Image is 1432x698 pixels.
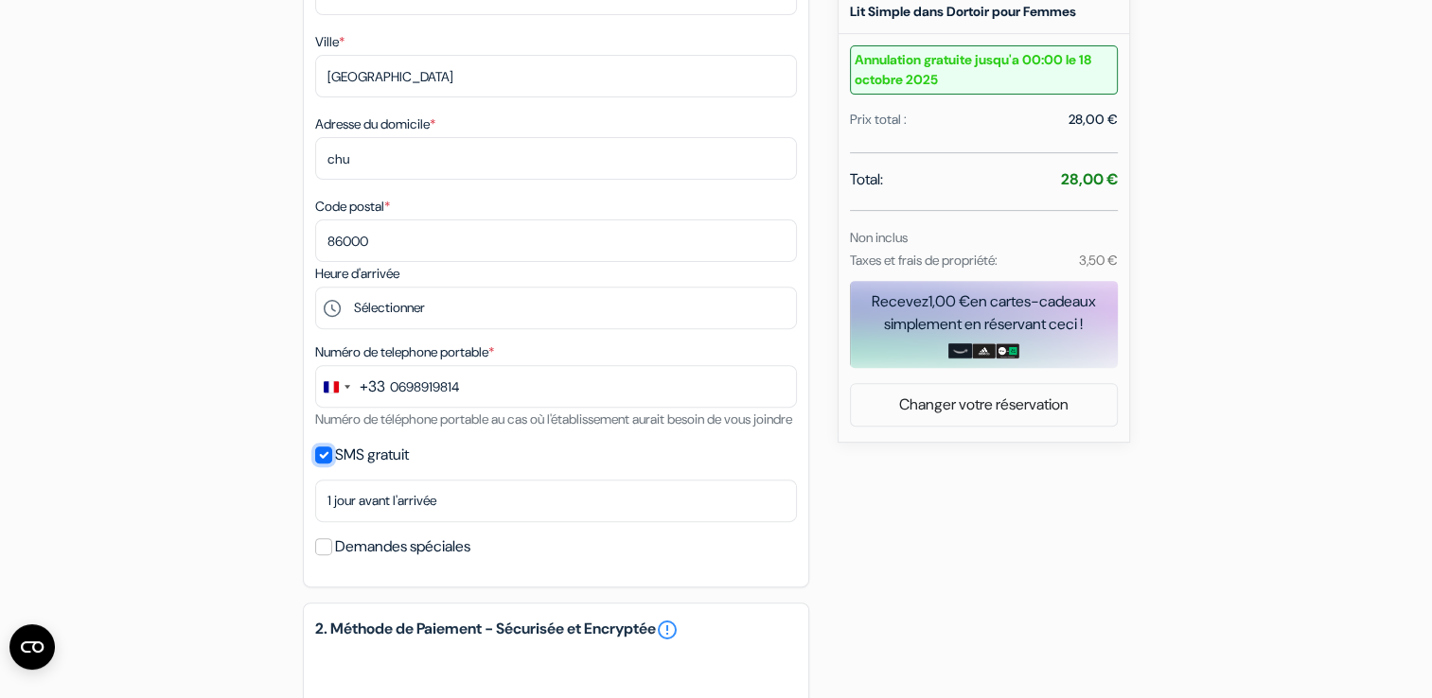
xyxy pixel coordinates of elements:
button: Change country, selected France (+33) [316,366,385,407]
label: Demandes spéciales [335,533,470,560]
small: Numéro de téléphone portable au cas où l'établissement aurait besoin de vous joindre [315,410,792,428]
img: amazon-card-no-text.png [948,343,972,358]
h5: 2. Méthode de Paiement - Sécurisée et Encryptée [315,619,797,641]
div: Recevez en cartes-cadeaux simplement en réservant ceci ! [850,290,1118,336]
div: Prix total : [850,110,907,130]
img: uber-uber-eats-card.png [996,343,1019,358]
small: 3,50 € [1078,252,1117,269]
input: 6 12 34 56 78 [315,365,797,408]
a: Changer votre réservation [851,387,1117,423]
b: Lit Simple dans Dortoir pour Femmes [850,3,1076,20]
label: Ville [315,32,345,52]
label: Adresse du domicile [315,114,435,134]
img: adidas-card.png [972,343,996,358]
label: SMS gratuit [335,442,409,468]
strong: 28,00 € [1061,169,1118,189]
label: Code postal [315,197,390,217]
small: Non inclus [850,229,908,246]
span: Total: [850,168,883,191]
label: Heure d'arrivée [315,264,399,284]
small: Annulation gratuite jusqu'a 00:00 le 18 octobre 2025 [850,45,1118,95]
small: Taxes et frais de propriété: [850,252,998,269]
a: error_outline [656,619,679,641]
div: +33 [360,375,385,398]
span: 1,00 € [928,291,970,311]
button: Ouvrir le widget CMP [9,624,55,670]
div: 28,00 € [1069,110,1118,130]
label: Numéro de telephone portable [315,342,494,362]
